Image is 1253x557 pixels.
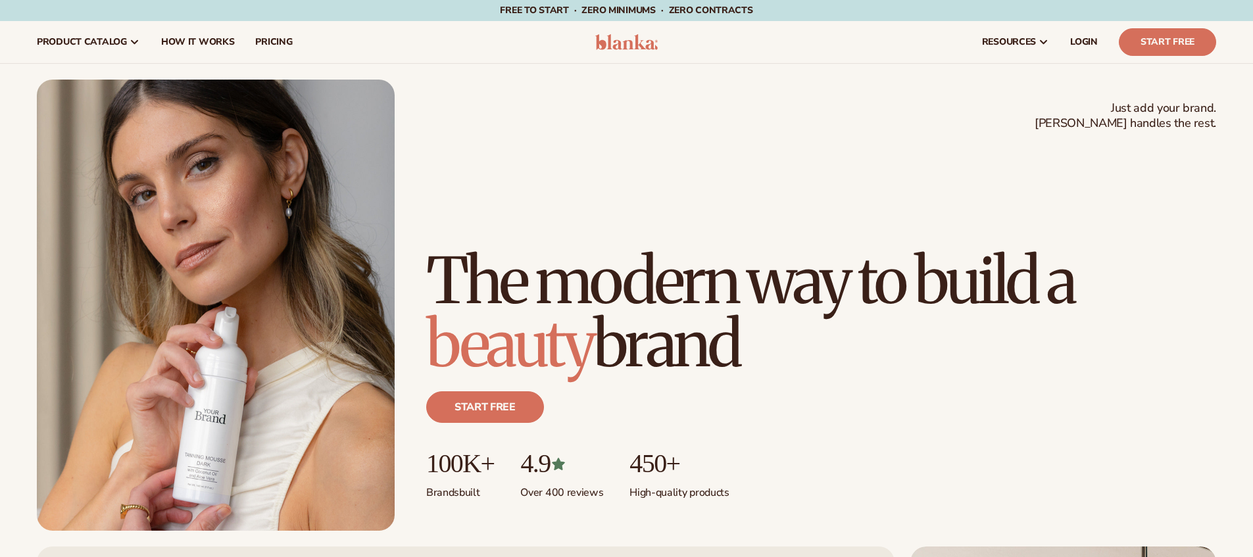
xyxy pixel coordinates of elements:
[629,449,729,478] p: 450+
[1119,28,1216,56] a: Start Free
[245,21,303,63] a: pricing
[520,449,603,478] p: 4.9
[971,21,1060,63] a: resources
[37,80,395,531] img: Female holding tanning mousse.
[982,37,1036,47] span: resources
[1060,21,1108,63] a: LOGIN
[37,37,127,47] span: product catalog
[1070,37,1098,47] span: LOGIN
[426,391,544,423] a: Start free
[595,34,658,50] img: logo
[500,4,752,16] span: Free to start · ZERO minimums · ZERO contracts
[26,21,151,63] a: product catalog
[255,37,292,47] span: pricing
[426,449,494,478] p: 100K+
[151,21,245,63] a: How It Works
[520,478,603,500] p: Over 400 reviews
[426,478,494,500] p: Brands built
[426,249,1216,375] h1: The modern way to build a brand
[1035,101,1216,132] span: Just add your brand. [PERSON_NAME] handles the rest.
[161,37,235,47] span: How It Works
[629,478,729,500] p: High-quality products
[426,304,593,383] span: beauty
